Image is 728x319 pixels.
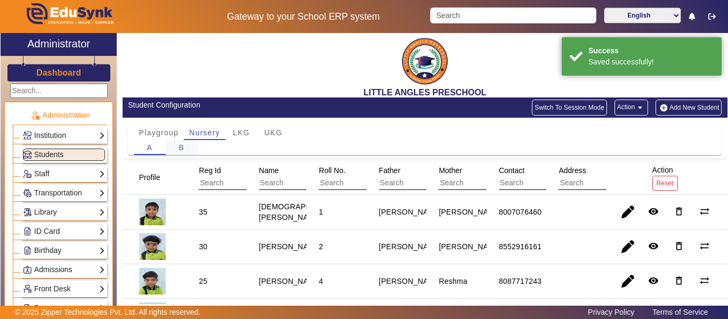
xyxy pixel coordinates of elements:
[379,241,442,252] div: [PERSON_NAME]
[499,176,594,190] input: Search
[315,161,427,194] div: Roll No.
[34,150,63,159] span: Students
[123,87,727,97] h2: LITTLE ANGLES PRESCHOOL
[379,276,442,287] div: [PERSON_NAME]
[674,275,684,286] mat-icon: delete_outline
[656,100,722,116] button: Add New Student
[430,7,596,23] input: Search
[259,242,322,251] staff-with-status: [PERSON_NAME]
[10,84,108,98] input: Search...
[379,176,474,190] input: Search
[199,176,294,190] input: Search
[674,241,684,251] mat-icon: delete_outline
[635,102,645,113] mat-icon: arrow_drop_down
[375,161,488,194] div: Father
[36,67,82,78] a: Dashboard
[583,305,640,319] a: Privacy Policy
[647,305,713,319] a: Terms of Service
[439,241,501,252] div: [PERSON_NAME]
[555,161,667,194] div: Address
[199,207,207,217] div: 35
[195,161,308,194] div: Reg Id
[588,45,714,56] div: Success
[499,276,541,287] div: 8087717243
[139,199,166,225] img: cb08dc41-28ea-4507-9322-21f48d5ff983
[499,207,541,217] div: 8007076460
[199,166,221,175] span: Reg Id
[658,103,669,112] img: add-new-student.png
[23,151,31,159] img: Students.png
[652,176,678,190] button: Reset
[135,168,174,187] div: Profile
[179,144,184,151] span: B
[188,11,419,22] h5: Gateway to your School ERP system
[199,276,207,287] div: 25
[699,206,710,217] mat-icon: sync_alt
[259,202,345,222] staff-with-status: [DEMOGRAPHIC_DATA][PERSON_NAME]
[648,241,659,251] mat-icon: remove_red_eye
[649,160,682,194] div: Action
[264,129,282,136] span: UKG
[439,166,462,175] span: Mother
[379,166,400,175] span: Father
[319,276,323,287] div: 4
[259,176,354,190] input: Search
[30,111,40,120] img: Administration.png
[233,129,250,136] span: LKG
[699,241,710,251] mat-icon: sync_alt
[139,173,160,182] span: Profile
[259,166,279,175] span: Name
[559,166,586,175] span: Address
[532,100,607,116] button: Switch To Session Mode
[499,166,524,175] span: Contact
[128,100,419,111] div: Student Configuration
[648,206,659,217] mat-icon: remove_red_eye
[699,275,710,286] mat-icon: sync_alt
[259,277,322,285] staff-with-status: [PERSON_NAME]
[36,68,81,78] h3: Dashboard
[139,268,166,295] img: 6cedba38-c604-4df2-9c5f-542aef273f29
[27,37,90,50] h2: Administrator
[674,206,684,217] mat-icon: delete_outline
[139,233,166,260] img: 4b674076-354e-4a74-a14f-c2c150c83005
[439,176,534,190] input: Search
[319,166,345,175] span: Roll No.
[199,241,207,252] div: 30
[319,176,414,190] input: Search
[147,144,152,151] span: A
[15,307,201,318] p: © 2025 Zipper Technologies Pvt. Ltd. All rights reserved.
[495,161,608,194] div: Contact
[559,176,654,190] input: Search
[588,56,714,68] div: Saved successfully!
[319,207,323,217] div: 1
[648,275,659,286] mat-icon: remove_red_eye
[255,161,368,194] div: Name
[319,241,323,252] div: 2
[139,129,179,136] span: Playgroup
[398,36,451,87] img: be2635b7-6ae6-4ea0-8b31-9ed2eb8b9e03
[1,33,117,56] a: Administrator
[614,100,648,116] button: Action
[23,149,105,161] a: Students
[435,161,547,194] div: Mother
[13,110,107,121] p: Administration
[189,129,220,136] span: Nursery
[379,207,442,217] div: [PERSON_NAME]
[439,276,467,287] div: Reshma
[439,207,501,217] div: [PERSON_NAME]
[499,241,541,252] div: 8552916161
